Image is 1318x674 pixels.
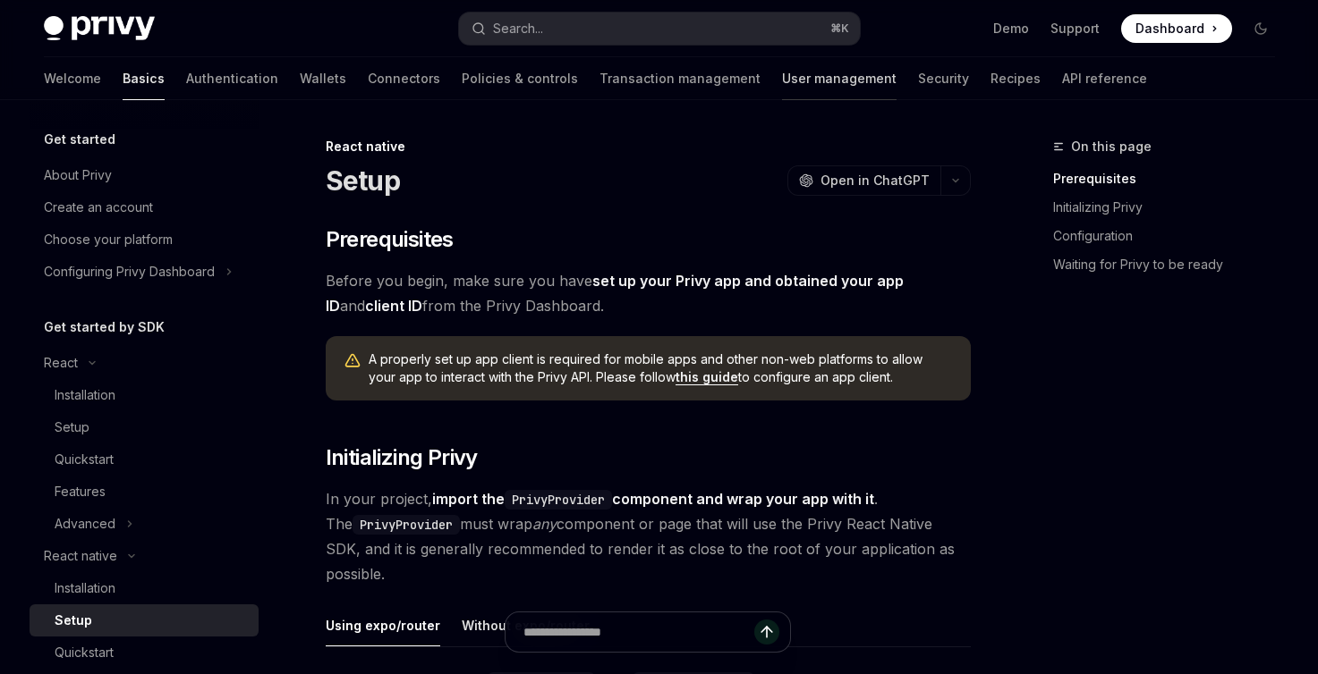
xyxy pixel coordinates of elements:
span: Prerequisites [326,225,454,254]
button: React native [30,540,259,572]
div: About Privy [44,164,112,186]
a: Transaction management [599,57,761,100]
span: A properly set up app client is required for mobile apps and other non-web platforms to allow you... [369,350,953,386]
div: Configuring Privy Dashboard [44,261,215,282]
a: Basics [123,57,165,100]
div: Choose your platform [44,229,173,250]
button: Open in ChatGPT [787,165,940,196]
a: Quickstart [30,636,259,669]
a: Security [918,57,969,100]
h5: Get started by SDK [44,316,165,338]
a: this guide [676,369,738,385]
a: Installation [30,379,259,411]
button: Search...⌘K [459,13,860,45]
code: PrivyProvider [505,490,612,510]
div: Create an account [44,197,153,218]
strong: import the component and wrap your app with it [432,490,874,508]
a: Support [1050,20,1100,38]
span: On this page [1071,136,1152,157]
span: In your project, . The must wrap component or page that will use the Privy React Native SDK, and ... [326,486,971,586]
div: Quickstart [55,449,114,470]
a: client ID [365,297,422,316]
a: Choose your platform [30,223,259,256]
h5: Get started [44,129,115,150]
a: Setup [30,411,259,443]
em: any [532,515,557,533]
a: Policies & controls [462,57,578,100]
svg: Warning [344,352,361,370]
button: Configuring Privy Dashboard [30,256,259,288]
div: React native [44,545,117,567]
span: Dashboard [1135,20,1204,38]
button: Toggle dark mode [1246,14,1275,43]
a: Waiting for Privy to be ready [1053,250,1289,279]
a: Prerequisites [1053,164,1289,193]
button: Without expo/router [462,604,590,646]
input: Ask a question... [523,612,754,652]
a: Quickstart [30,443,259,476]
a: Features [30,476,259,508]
a: Initializing Privy [1053,193,1289,222]
div: Advanced [55,513,115,535]
div: Quickstart [55,642,114,663]
a: Configuration [1053,222,1289,250]
a: Demo [993,20,1029,38]
a: Create an account [30,191,259,223]
div: Setup [55,417,89,438]
div: Features [55,481,106,502]
a: User management [782,57,897,100]
a: Connectors [368,57,440,100]
a: About Privy [30,159,259,191]
button: Using expo/router [326,604,440,646]
h1: Setup [326,164,400,197]
div: Installation [55,384,115,406]
div: Search... [493,18,543,39]
a: Recipes [991,57,1041,100]
a: Welcome [44,57,101,100]
img: dark logo [44,16,155,41]
span: Open in ChatGPT [821,172,930,190]
a: Wallets [300,57,346,100]
a: Installation [30,572,259,604]
span: ⌘ K [830,21,849,36]
code: PrivyProvider [353,515,460,535]
div: Installation [55,577,115,599]
a: Dashboard [1121,14,1232,43]
span: Initializing Privy [326,443,478,472]
span: Before you begin, make sure you have and from the Privy Dashboard. [326,268,971,318]
button: React [30,347,259,379]
a: Setup [30,604,259,636]
button: Advanced [30,508,259,540]
a: Authentication [186,57,278,100]
button: Send message [754,619,779,645]
a: set up your Privy app and obtained your app ID [326,272,904,316]
div: Setup [55,610,92,631]
div: React [44,352,78,374]
div: React native [326,138,971,156]
a: API reference [1062,57,1147,100]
